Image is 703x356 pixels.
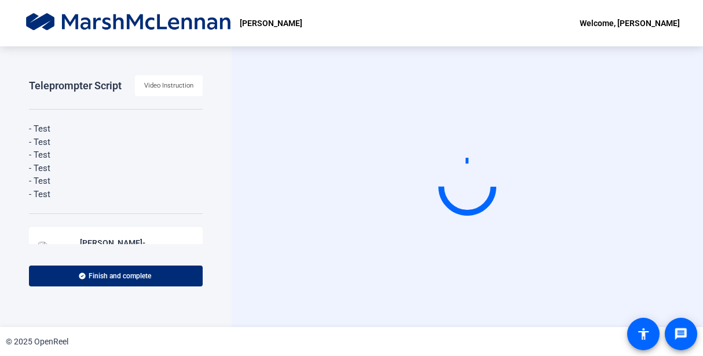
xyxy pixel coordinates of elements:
[29,175,203,188] p: - Test
[144,77,193,95] span: Video Instruction
[29,136,203,149] p: - Test
[29,148,203,162] p: - Test
[674,327,688,341] mat-icon: message
[240,16,302,30] p: [PERSON_NAME]
[29,162,203,175] p: - Test
[80,236,158,250] div: [PERSON_NAME]-Why Work Here - [DATE]-[PERSON_NAME]-1759847817058-webcam
[29,266,203,286] button: Finish and complete
[29,122,203,136] p: - Test
[29,188,203,201] p: - Test
[38,242,72,265] img: thumb-nail
[580,16,680,30] div: Welcome, [PERSON_NAME]
[135,75,203,96] button: Video Instruction
[29,79,122,93] div: Teleprompter Script
[89,271,151,281] span: Finish and complete
[23,12,234,35] img: OpenReel logo
[636,327,650,341] mat-icon: accessibility
[6,336,68,348] div: © 2025 OpenReel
